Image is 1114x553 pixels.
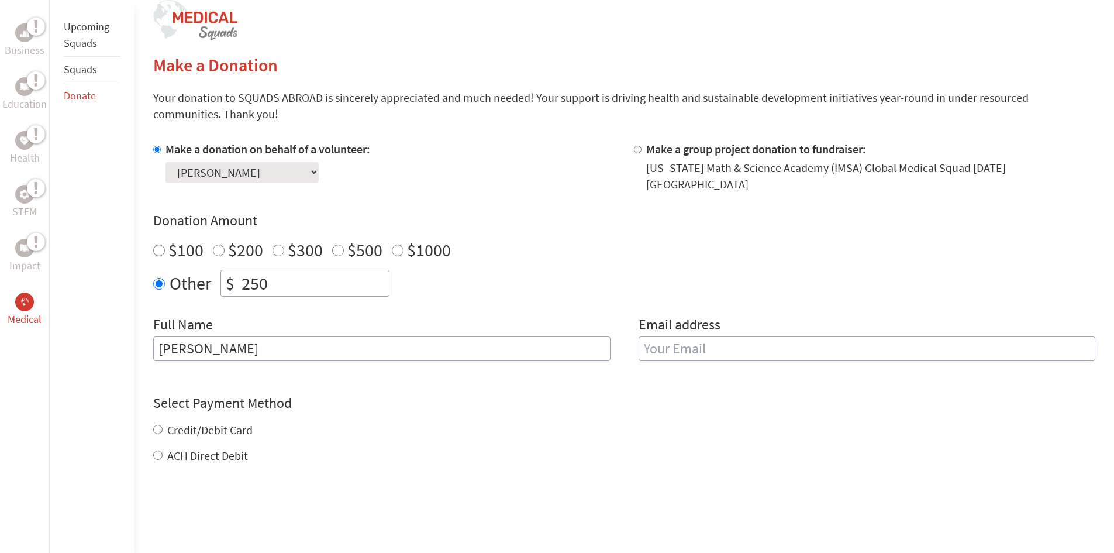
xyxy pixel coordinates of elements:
label: Email address [639,315,720,336]
img: Business [20,28,29,37]
label: $1000 [407,239,451,261]
div: $ [221,270,239,296]
a: Upcoming Squads [64,20,109,50]
div: Medical [15,293,34,311]
p: Business [5,42,44,59]
input: Your Email [639,336,1096,361]
img: Impact [20,244,29,252]
div: [US_STATE] Math & Science Academy (IMSA) Global Medical Squad [DATE] [GEOGRAPHIC_DATA] [646,160,1095,193]
label: $100 [168,239,204,261]
label: $200 [228,239,263,261]
p: Health [10,150,40,166]
div: Education [15,77,34,96]
label: $300 [288,239,323,261]
label: Other [170,270,211,297]
h4: Donation Amount [153,211,1095,230]
p: Impact [9,257,40,274]
a: MedicalMedical [8,293,42,328]
label: Credit/Debit Card [167,423,253,437]
label: Make a group project donation to fundraiser: [646,142,866,156]
img: Health [20,136,29,144]
h4: Select Payment Method [153,394,1095,413]
div: STEM [15,185,34,204]
li: Donate [64,83,120,109]
a: Squads [64,63,97,76]
h2: Make a Donation [153,54,1095,75]
a: ImpactImpact [9,239,40,274]
input: Enter Amount [239,270,389,296]
p: STEM [12,204,37,220]
img: Medical [20,297,29,307]
a: HealthHealth [10,131,40,166]
label: Make a donation on behalf of a volunteer: [165,142,370,156]
li: Squads [64,57,120,83]
label: $500 [347,239,382,261]
img: Education [20,83,29,91]
iframe: reCAPTCHA [153,487,331,533]
p: Medical [8,311,42,328]
div: Business [15,23,34,42]
label: Full Name [153,315,213,336]
img: STEM [20,190,29,199]
label: ACH Direct Debit [167,448,248,463]
p: Education [2,96,47,112]
a: STEMSTEM [12,185,37,220]
div: Impact [15,239,34,257]
input: Enter Full Name [153,336,610,361]
li: Upcoming Squads [64,14,120,57]
p: Your donation to SQUADS ABROAD is sincerely appreciated and much needed! Your support is driving ... [153,90,1095,122]
div: Health [15,131,34,150]
a: EducationEducation [2,77,47,112]
a: Donate [64,89,96,102]
a: BusinessBusiness [5,23,44,59]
